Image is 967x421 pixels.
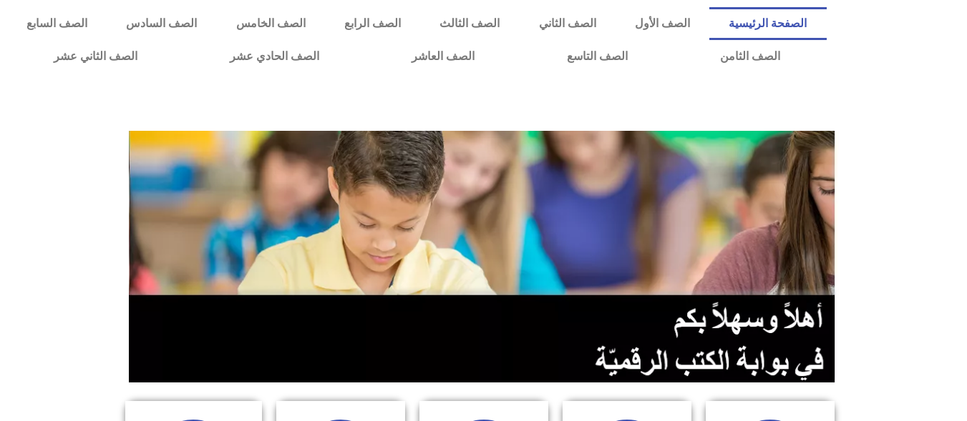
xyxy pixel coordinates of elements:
[365,40,520,73] a: الصف العاشر
[7,40,183,73] a: الصف الثاني عشر
[7,7,107,40] a: الصف السابع
[107,7,216,40] a: الصف السادس
[520,40,674,73] a: الصف التاسع
[183,40,365,73] a: الصف الحادي عشر
[325,7,420,40] a: الصف الرابع
[616,7,709,40] a: الصف الأول
[217,7,325,40] a: الصف الخامس
[420,7,519,40] a: الصف الثالث
[520,7,616,40] a: الصف الثاني
[674,40,826,73] a: الصف الثامن
[709,7,826,40] a: الصفحة الرئيسية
